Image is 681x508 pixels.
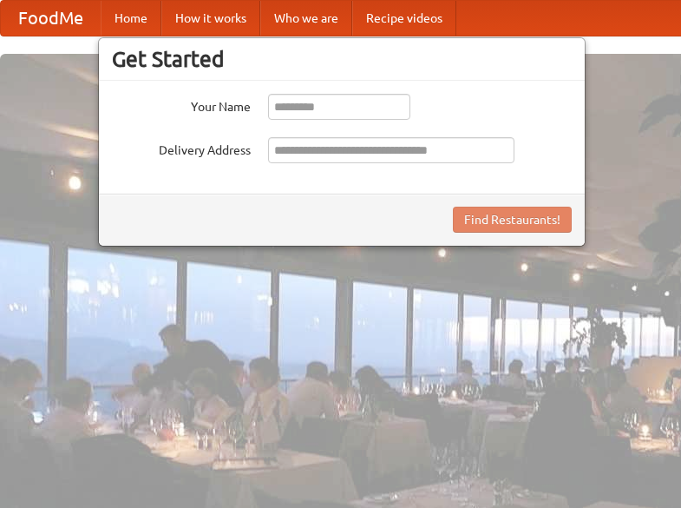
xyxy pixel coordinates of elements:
[260,1,352,36] a: Who we are
[1,1,101,36] a: FoodMe
[112,137,251,159] label: Delivery Address
[161,1,260,36] a: How it works
[112,46,572,72] h3: Get Started
[453,207,572,233] button: Find Restaurants!
[101,1,161,36] a: Home
[112,94,251,115] label: Your Name
[352,1,456,36] a: Recipe videos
